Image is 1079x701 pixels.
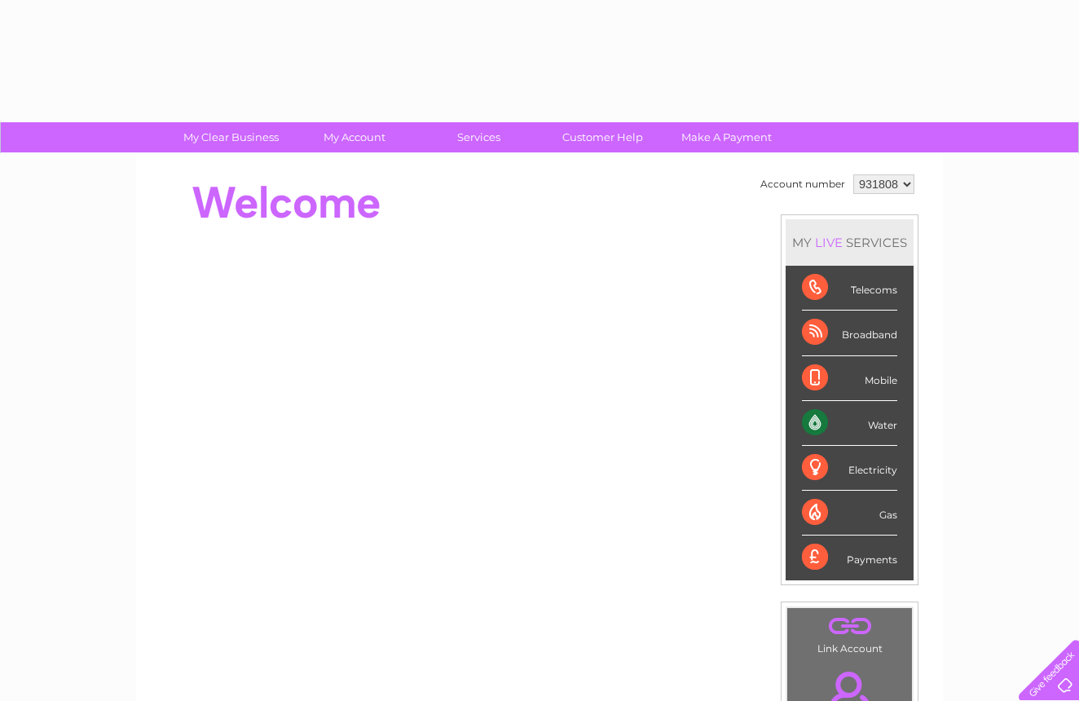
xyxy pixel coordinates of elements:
div: Mobile [802,356,897,401]
div: Payments [802,536,897,580]
a: My Clear Business [164,122,298,152]
a: . [791,612,908,641]
td: Link Account [786,607,913,659]
div: Gas [802,491,897,536]
a: Make A Payment [659,122,794,152]
td: Account number [756,170,849,198]
div: Water [802,401,897,446]
a: Services [412,122,546,152]
a: My Account [288,122,422,152]
a: Customer Help [535,122,670,152]
div: Electricity [802,446,897,491]
div: MY SERVICES [786,219,914,266]
div: LIVE [812,235,846,250]
div: Broadband [802,311,897,355]
div: Telecoms [802,266,897,311]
